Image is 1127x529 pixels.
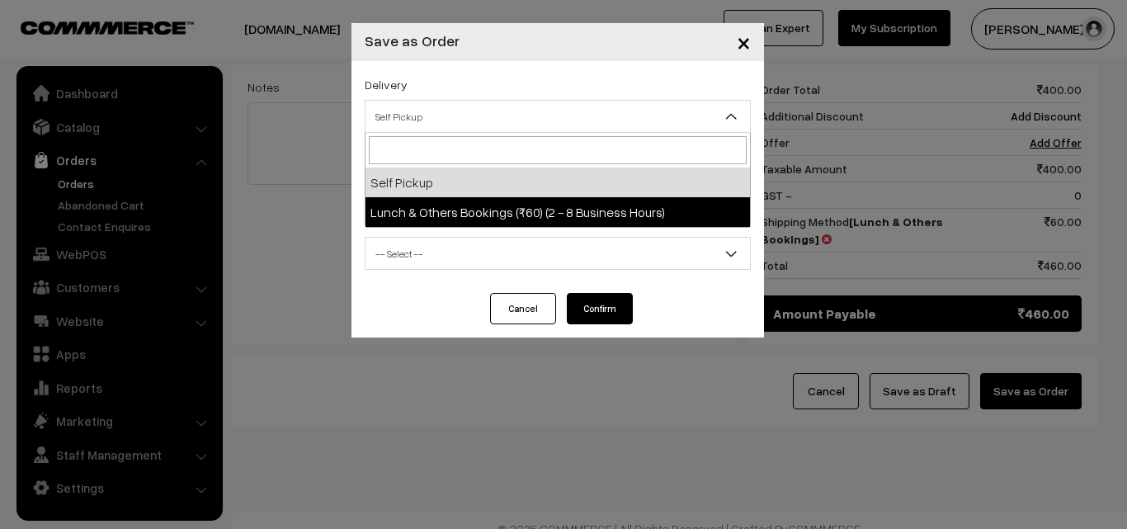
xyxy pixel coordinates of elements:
span: Self Pickup [365,100,751,133]
li: Self Pickup [365,168,750,197]
span: × [737,26,751,57]
span: -- Select -- [365,237,751,270]
button: Cancel [490,293,556,324]
label: Delivery [365,76,408,93]
button: Confirm [567,293,633,324]
li: Lunch & Others Bookings (₹60) (2 - 8 Business Hours) [365,197,750,227]
button: Close [724,17,764,68]
span: Self Pickup [365,102,750,131]
span: -- Select -- [365,239,750,268]
h4: Save as Order [365,30,460,52]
